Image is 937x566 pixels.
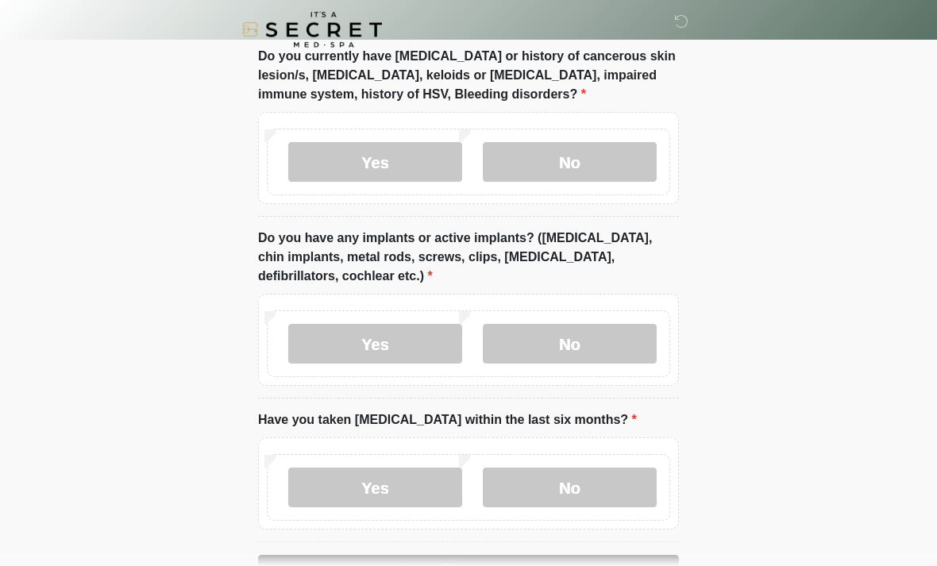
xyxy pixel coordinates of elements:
label: Have you taken [MEDICAL_DATA] within the last six months? [258,411,637,430]
label: Yes [288,468,462,508]
label: Do you have any implants or active implants? ([MEDICAL_DATA], chin implants, metal rods, screws, ... [258,229,679,287]
img: It's A Secret Med Spa Logo [242,12,382,48]
label: Do you currently have [MEDICAL_DATA] or history of cancerous skin lesion/s, [MEDICAL_DATA], keloi... [258,48,679,105]
label: No [483,468,657,508]
label: Yes [288,325,462,364]
label: No [483,325,657,364]
label: No [483,143,657,183]
label: Yes [288,143,462,183]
